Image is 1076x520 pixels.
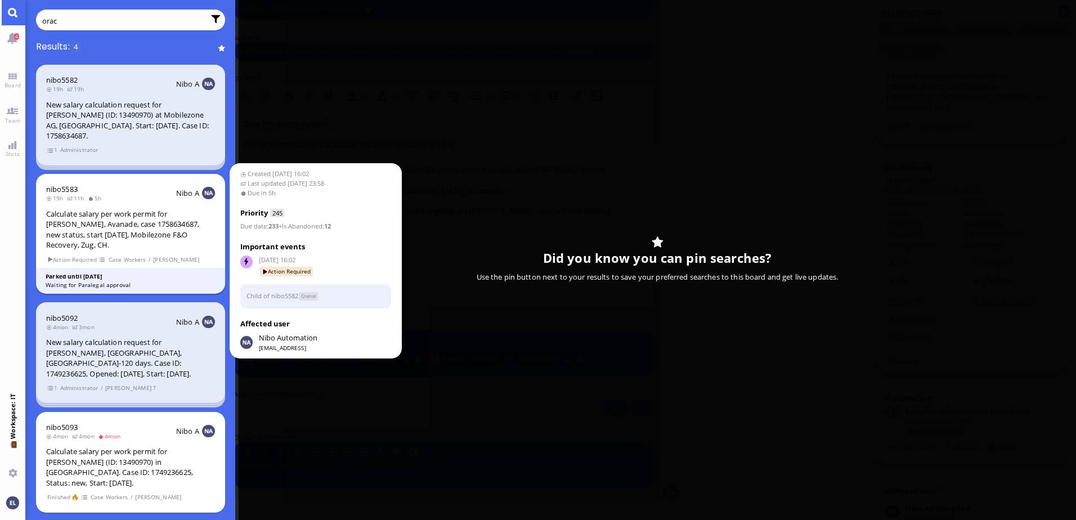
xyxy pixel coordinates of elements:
a: nibo5092 [46,313,78,323]
span: / [130,492,133,502]
div: Calculate salary per work permit for [PERSON_NAME] (ID: 13490970) in [GEOGRAPHIC_DATA]. Case ID: ... [46,446,215,488]
span: Created [DATE] 16:02 [240,169,392,179]
div: New salary calculation request for [PERSON_NAME] (ID: 13490970) at Mobilezone AG, [GEOGRAPHIC_DAT... [46,100,215,141]
span: Action Required [47,255,97,265]
span: Case Workers [108,255,146,265]
span: [PERSON_NAME] T [105,383,156,393]
div: Calculate salary per work permit for [PERSON_NAME], Avanade, case 1758634687, new status, start [... [46,209,215,250]
p: We are looking forward to receiving the permit order urgently, so [PERSON_NAME] can continue work... [9,98,409,123]
strong: 12 [324,222,331,230]
span: [EMAIL_ADDRESS] [259,344,317,352]
span: view 1 items [47,145,58,155]
img: NA [202,425,214,437]
img: You [6,496,19,509]
span: / [100,383,104,393]
span: 19h [46,194,67,202]
span: Kindly note that the regular lead time in [GEOGRAPHIC_DATA] is 4 weeks. [9,79,271,88]
span: Nibo A [176,317,199,327]
span: Due date [240,222,267,230]
a: nibo5093 [46,422,78,432]
img: Nibo Automation [240,336,253,348]
span: 4 [70,42,81,53]
span: Stats [3,150,23,158]
span: Status [299,292,319,301]
span: 245 [270,209,284,217]
span: Team [2,116,24,124]
input: Enter query or press / to filter [42,15,204,27]
h3: Important events [240,241,392,253]
span: Priority [240,208,268,218]
span: [DATE] 16:02 [259,255,392,265]
span: Administrator [60,145,98,155]
div: Waiting for Paralegal approval [46,281,215,289]
span: 4mon [46,432,72,440]
span: Nibo A [176,188,199,198]
img: NA [202,78,214,90]
span: [PERSON_NAME] [135,492,182,502]
span: 19h [46,85,67,93]
span: 4mon [98,432,124,440]
p: Dear [PERSON_NAME], [9,11,409,24]
body: Rich Text Area. Press ALT-0 for help. [9,11,409,156]
span: Last updated [DATE] 23:58 [240,179,392,189]
p: Kind regards, [PERSON_NAME] [9,131,409,156]
span: automation@nibo.ai [259,333,317,344]
span: Due in 5h [240,189,392,198]
span: 5h [88,194,105,202]
span: Is Abandoned [282,222,322,230]
h3: Affected user [240,319,392,330]
span: / [148,255,151,265]
span: + [279,222,282,230]
span: Results: [36,41,70,52]
span: Administrator [60,383,98,393]
span: 3mon [72,323,98,331]
span: Finished [47,492,70,502]
span: 4mon [46,323,72,331]
span: view 1 items [47,383,58,393]
a: Child of nibo5582 [246,291,298,299]
span: [PERSON_NAME] [153,255,200,265]
img: NA [202,316,214,328]
p: The requested salary calculation has been uploaded to PPT. Please make sure [PERSON_NAME] earns a... [9,32,409,69]
span: Nibo A [176,426,199,436]
span: Nibo A [176,79,199,89]
img: NA [202,187,214,199]
span: 💼 Workspace: IT [8,439,17,464]
span: : [240,222,279,230]
span: : [279,222,331,230]
div: Parked until [DATE] [46,272,215,281]
strong: 233 [268,222,279,230]
span: 19h [67,85,88,93]
span: 4 [14,33,19,40]
a: nibo5583 [46,184,78,194]
span: Action Required [259,267,313,276]
span: Case Workers [90,492,128,502]
div: New salary calculation request for [PERSON_NAME], [GEOGRAPHIC_DATA], [GEOGRAPHIC_DATA]-120 days. ... [46,337,215,379]
span: Board [2,81,24,89]
span: 4mon [72,432,98,440]
span: 11h [67,194,88,202]
a: nibo5582 [46,75,78,85]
